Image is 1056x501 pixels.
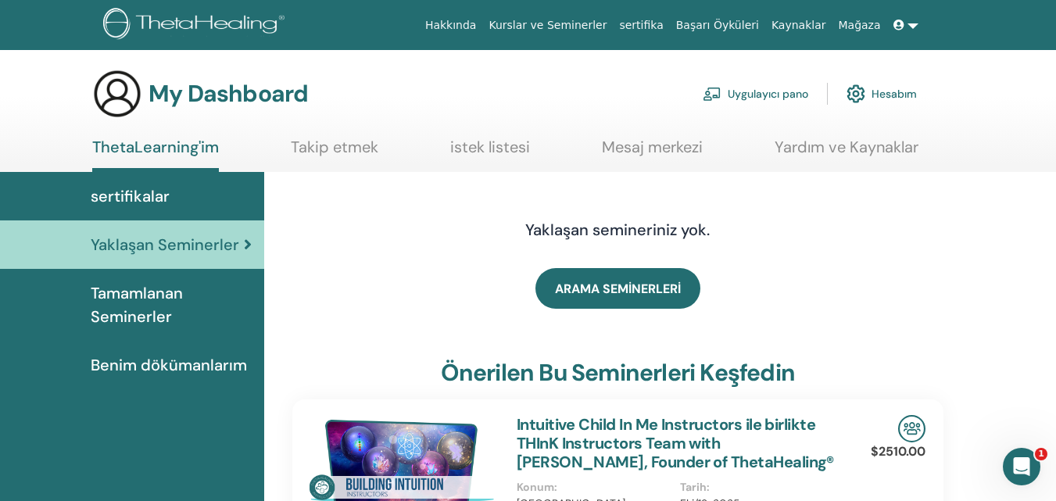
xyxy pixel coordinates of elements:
img: cog.svg [847,81,865,107]
a: Yardım ve Kaynaklar [775,138,918,168]
a: ThetaLearning'im [92,138,219,172]
img: chalkboard-teacher.svg [703,87,721,101]
iframe: Intercom live chat [1003,448,1040,485]
a: ARAMA SEMİNERLERİ [535,268,700,309]
img: logo.png [103,8,290,43]
a: sertifika [613,11,669,40]
p: $2510.00 [871,442,925,461]
span: sertifikalar [91,184,170,208]
img: generic-user-icon.jpg [92,69,142,119]
span: 1 [1035,448,1047,460]
h3: My Dashboard [149,80,308,108]
p: Konum : [517,479,671,496]
span: ARAMA SEMİNERLERİ [555,281,681,297]
a: istek listesi [450,138,530,168]
a: Kaynaklar [765,11,832,40]
a: Hakkında [419,11,483,40]
a: Takip etmek [291,138,378,168]
a: Uygulayıcı pano [703,77,808,111]
span: Tamamlanan Seminerler [91,281,252,328]
a: Hesabım [847,77,917,111]
p: Tarih : [680,479,835,496]
a: Intuitive Child In Me Instructors ile birlikte THInK Instructors Team with [PERSON_NAME], Founder... [517,414,834,472]
a: Mağaza [832,11,886,40]
span: Benim dökümanlarım [91,353,247,377]
img: In-Person Seminar [898,415,925,442]
a: Başarı Öyküleri [670,11,765,40]
a: Mesaj merkezi [602,138,703,168]
h3: Önerilen bu seminerleri keşfedin [441,359,795,387]
a: Kurslar ve Seminerler [482,11,613,40]
span: Yaklaşan Seminerler [91,233,239,256]
h4: Yaklaşan semineriniz yok. [371,220,864,239]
